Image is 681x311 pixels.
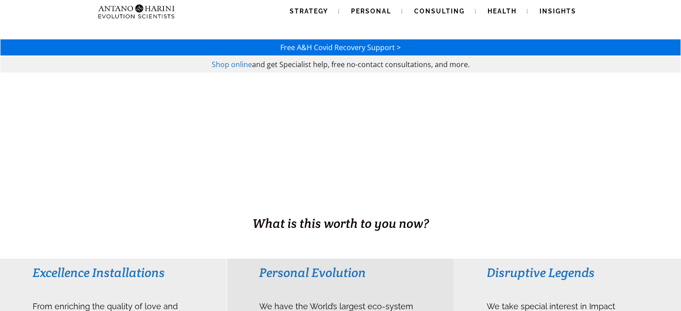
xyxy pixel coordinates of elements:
[1,196,680,214] h1: BUSINESS. HEALTH. Family. Legacy
[252,60,470,69] span: and get Specialist help, free no-contact consultations, and more.
[488,8,517,15] span: Health
[280,43,401,52] a: Free A&H Covid Recovery Support >
[540,8,576,15] span: Insights
[259,264,421,281] h3: Personal Evolution
[290,8,328,15] span: Strategy
[351,8,391,15] span: Personal
[414,8,465,15] span: Consulting
[212,60,252,69] a: Shop online
[253,215,429,231] span: What is this worth to you now?
[33,264,194,281] h3: Excellence Installations
[487,264,648,281] h3: Disruptive Legends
